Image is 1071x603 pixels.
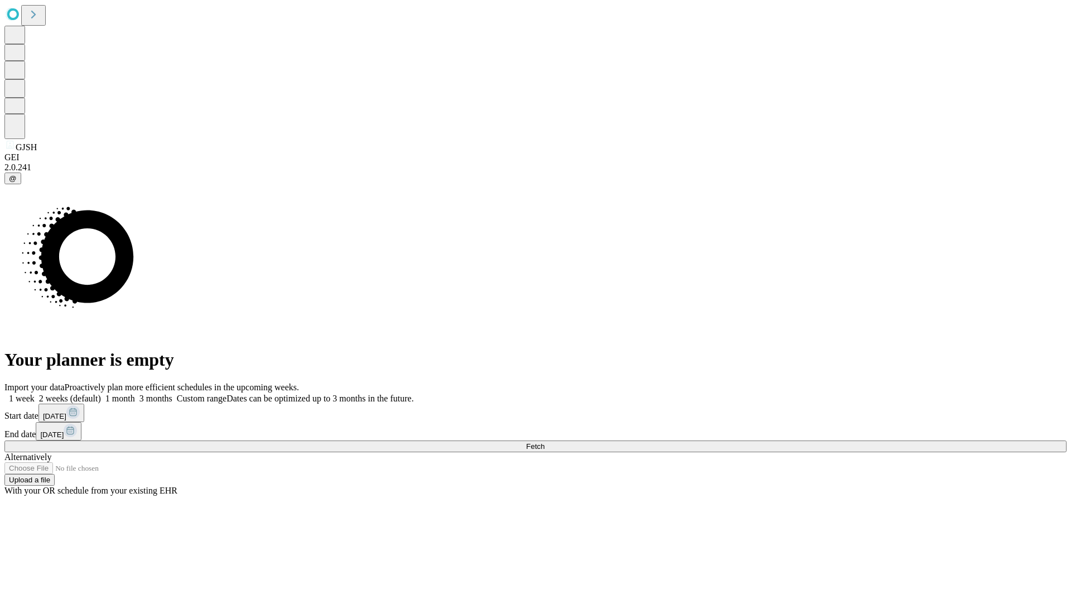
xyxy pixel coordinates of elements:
span: Fetch [526,442,544,451]
span: GJSH [16,142,37,152]
span: Dates can be optimized up to 3 months in the future. [226,394,413,403]
button: Upload a file [4,474,55,486]
span: Custom range [177,394,226,403]
button: [DATE] [36,422,81,441]
div: 2.0.241 [4,162,1067,173]
div: End date [4,422,1067,441]
span: Proactively plan more efficient schedules in the upcoming weeks. [65,382,299,392]
span: 2 weeks (default) [39,394,101,403]
div: GEI [4,152,1067,162]
span: [DATE] [43,412,66,420]
span: 1 month [105,394,135,403]
div: Start date [4,404,1067,422]
h1: Your planner is empty [4,350,1067,370]
span: @ [9,174,17,183]
button: [DATE] [38,404,84,422]
span: 3 months [139,394,172,403]
span: With your OR schedule from your existing EHR [4,486,177,495]
span: 1 week [9,394,35,403]
span: Import your data [4,382,65,392]
span: Alternatively [4,452,51,462]
button: Fetch [4,441,1067,452]
button: @ [4,173,21,184]
span: [DATE] [40,430,64,439]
